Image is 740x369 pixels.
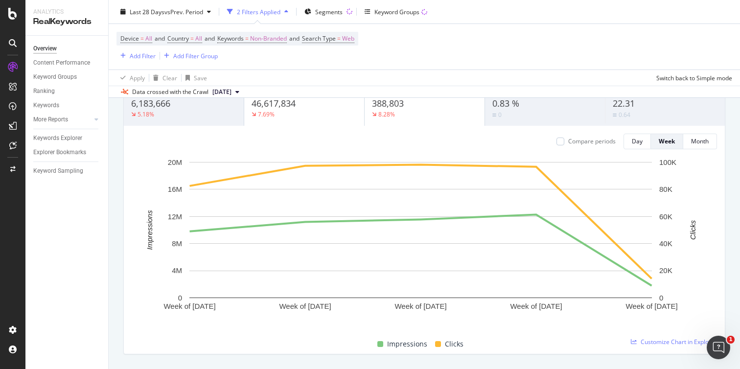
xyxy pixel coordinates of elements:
span: = [245,34,249,43]
span: Customize Chart in Explorer [641,338,717,346]
a: Customize Chart in Explorer [631,338,717,346]
iframe: Intercom live chat [707,336,730,359]
button: Apply [116,70,145,86]
div: More Reports [33,115,68,125]
text: 16M [168,185,182,193]
div: Add Filter [130,51,156,60]
text: Week of [DATE] [279,302,331,310]
a: Content Performance [33,58,101,68]
span: Non-Branded [250,32,287,46]
div: 7.69% [258,110,275,118]
span: = [337,34,341,43]
text: 0 [178,294,182,302]
div: Content Performance [33,58,90,68]
a: Ranking [33,86,101,96]
button: Week [651,134,683,149]
div: 8.28% [378,110,395,118]
text: Week of [DATE] [625,302,677,310]
div: 0 [498,111,502,119]
span: = [140,34,144,43]
text: Week of [DATE] [163,302,215,310]
a: Overview [33,44,101,54]
img: Equal [492,114,496,116]
div: Day [632,137,643,145]
button: Save [182,70,207,86]
div: 2 Filters Applied [237,7,280,16]
img: Equal [613,114,617,116]
span: All [195,32,202,46]
span: Country [167,34,189,43]
text: Week of [DATE] [394,302,446,310]
text: 12M [168,212,182,221]
text: 100K [659,158,676,166]
span: 0.83 % [492,97,519,109]
div: RealKeywords [33,16,100,27]
button: Segments [301,4,347,20]
span: and [205,34,215,43]
a: Explorer Bookmarks [33,147,101,158]
span: All [145,32,152,46]
span: Web [342,32,354,46]
span: Segments [315,7,343,16]
span: 388,803 [372,97,404,109]
span: vs Prev. Period [164,7,203,16]
div: Explorer Bookmarks [33,147,86,158]
span: 1 [727,336,735,344]
span: = [190,34,194,43]
text: Clicks [689,220,697,239]
span: and [155,34,165,43]
a: Keyword Groups [33,72,101,82]
button: [DATE] [208,86,243,98]
div: Ranking [33,86,55,96]
div: Analytics [33,8,100,16]
text: Impressions [145,210,154,250]
span: 2025 Aug. 25th [212,88,231,96]
button: Day [624,134,651,149]
span: Device [120,34,139,43]
span: Impressions [387,338,427,350]
div: Compare periods [568,137,616,145]
span: and [289,34,300,43]
div: Apply [130,73,145,82]
button: 2 Filters Applied [223,4,292,20]
svg: A chart. [132,157,710,327]
div: Data crossed with the Crawl [132,88,208,96]
span: Clicks [445,338,463,350]
button: Clear [149,70,177,86]
text: 20K [659,266,672,275]
div: 5.18% [138,110,154,118]
div: Add Filter Group [173,51,218,60]
div: Clear [162,73,177,82]
text: Week of [DATE] [510,302,562,310]
a: Keywords Explorer [33,133,101,143]
div: Overview [33,44,57,54]
button: Month [683,134,717,149]
div: Month [691,137,709,145]
span: Keywords [217,34,244,43]
button: Add Filter Group [160,50,218,62]
text: 20M [168,158,182,166]
text: 8M [172,239,182,248]
span: 22.31 [613,97,635,109]
div: Keyword Groups [33,72,77,82]
div: Week [659,137,675,145]
button: Keyword Groups [361,4,431,20]
span: 6,183,666 [131,97,170,109]
text: 0 [659,294,663,302]
span: Search Type [302,34,336,43]
button: Add Filter [116,50,156,62]
div: Switch back to Simple mode [656,73,732,82]
text: 60K [659,212,672,221]
a: More Reports [33,115,92,125]
div: Keywords Explorer [33,133,82,143]
button: Switch back to Simple mode [652,70,732,86]
span: Last 28 Days [130,7,164,16]
text: 80K [659,185,672,193]
div: Keywords [33,100,59,111]
text: 4M [172,266,182,275]
div: Keyword Sampling [33,166,83,176]
div: Save [194,73,207,82]
a: Keyword Sampling [33,166,101,176]
button: Last 28 DaysvsPrev. Period [116,4,215,20]
a: Keywords [33,100,101,111]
